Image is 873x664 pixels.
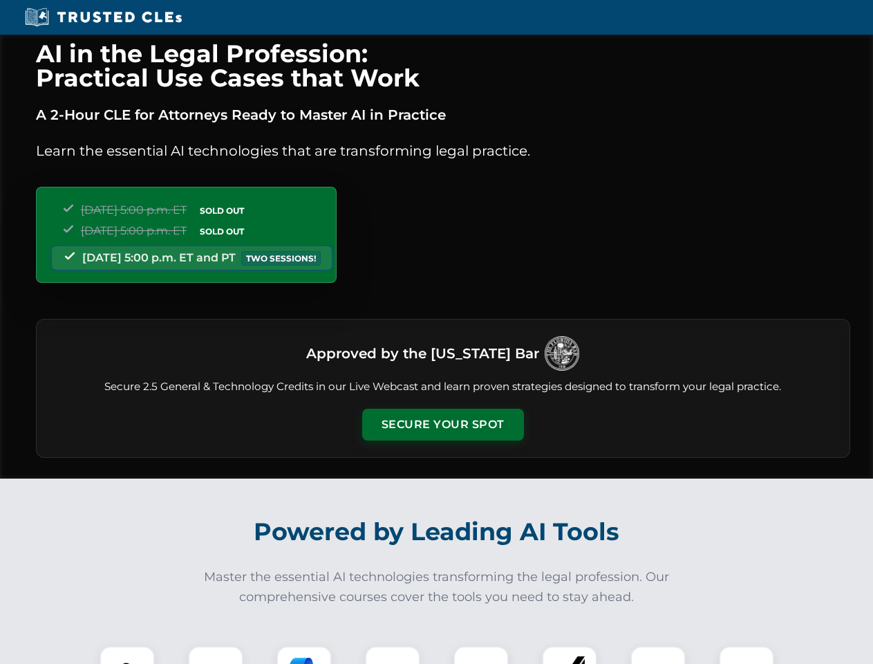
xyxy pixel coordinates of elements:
button: Secure Your Spot [362,409,524,441]
span: SOLD OUT [195,224,249,239]
img: Trusted CLEs [21,7,186,28]
p: Secure 2.5 General & Technology Credits in our Live Webcast and learn proven strategies designed ... [53,379,833,395]
span: [DATE] 5:00 p.m. ET [81,203,187,216]
img: Logo [545,336,579,371]
h3: Approved by the [US_STATE] Bar [306,341,539,366]
p: A 2-Hour CLE for Attorneys Ready to Master AI in Practice [36,104,850,126]
h2: Powered by Leading AI Tools [54,508,820,556]
p: Learn the essential AI technologies that are transforming legal practice. [36,140,850,162]
h1: AI in the Legal Profession: Practical Use Cases that Work [36,41,850,90]
span: SOLD OUT [195,203,249,218]
p: Master the essential AI technologies transforming the legal profession. Our comprehensive courses... [195,567,679,607]
span: [DATE] 5:00 p.m. ET [81,224,187,237]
